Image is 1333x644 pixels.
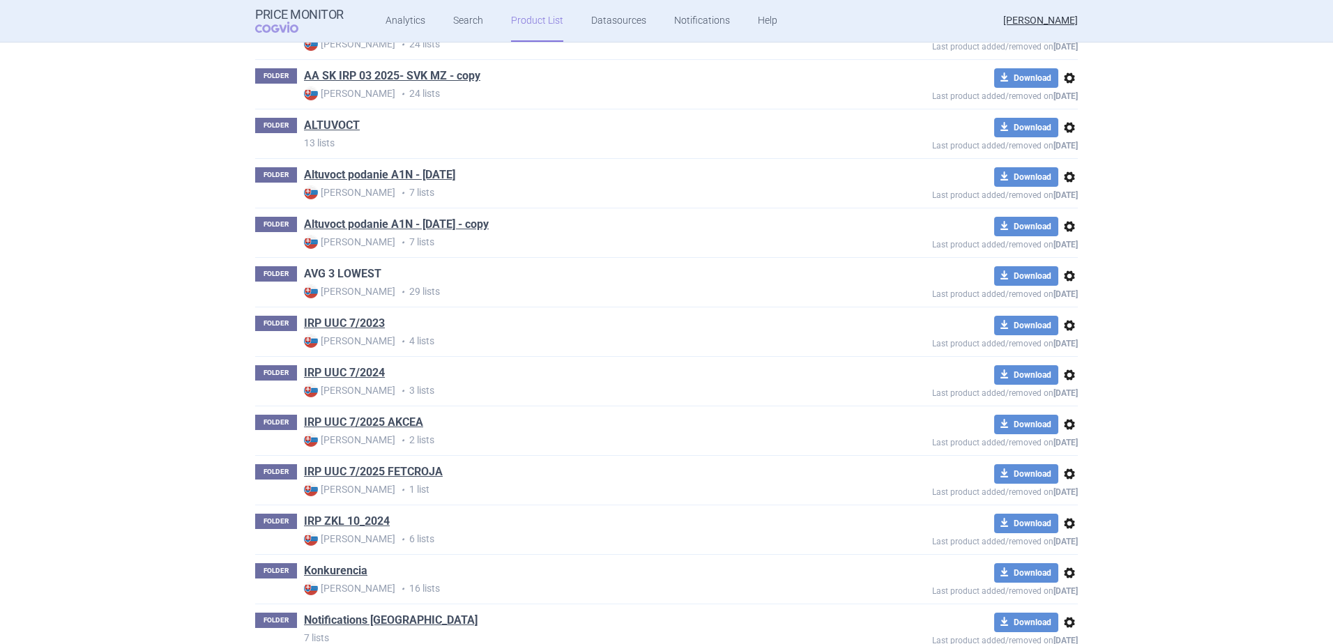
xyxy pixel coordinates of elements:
strong: [DATE] [1053,586,1078,596]
p: 7 lists [304,235,831,250]
i: • [395,236,409,250]
p: FOLDER [255,563,297,578]
button: Download [994,613,1058,632]
h1: Altuvoct podanie A1N - Nov 2024 - copy [304,217,489,235]
button: Download [994,415,1058,434]
h1: AA SK IRP 03 2025- SVK MZ - copy [304,68,480,86]
p: FOLDER [255,365,297,381]
i: • [395,335,409,348]
button: Download [994,316,1058,335]
a: AVG 3 LOWEST [304,266,381,282]
i: • [395,582,409,596]
a: IRP ZKL 10_2024 [304,514,390,529]
strong: [DATE] [1053,190,1078,200]
p: 3 lists [304,383,831,398]
strong: [DATE] [1053,240,1078,250]
button: Download [994,217,1058,236]
strong: [DATE] [1053,339,1078,348]
strong: [PERSON_NAME] [304,532,395,546]
a: Price MonitorCOGVIO [255,8,344,34]
strong: [PERSON_NAME] [304,185,395,199]
a: IRP UUC 7/2024 [304,365,385,381]
a: Altuvoct podanie A1N - [DATE] [304,167,455,183]
p: Last product added/removed on [831,434,1078,447]
a: AA SK IRP 03 2025- SVK MZ - copy [304,68,480,84]
i: • [395,285,409,299]
button: Download [994,365,1058,385]
i: • [395,384,409,398]
img: SK [304,235,318,249]
h1: AVG 3 LOWEST [304,266,381,284]
strong: Price Monitor [255,8,344,22]
img: SK [304,532,318,546]
strong: [PERSON_NAME] [304,86,395,100]
i: • [395,434,409,447]
img: SK [304,86,318,100]
p: FOLDER [255,415,297,430]
p: FOLDER [255,613,297,628]
button: Download [994,68,1058,88]
strong: [PERSON_NAME] [304,334,395,348]
h1: IRP UUC 7/2025 AKCEA [304,415,423,433]
p: Last product added/removed on [831,286,1078,299]
h1: ALTUVOCT [304,118,360,136]
p: 13 lists [304,136,831,150]
button: Download [994,514,1058,533]
i: • [395,38,409,52]
img: SK [304,37,318,51]
strong: [PERSON_NAME] [304,37,395,51]
p: Last product added/removed on [831,583,1078,596]
p: FOLDER [255,514,297,529]
button: Download [994,118,1058,137]
p: FOLDER [255,464,297,480]
strong: [DATE] [1053,388,1078,398]
h1: IRP UUC 7/2025 FETCROJA [304,464,443,482]
img: SK [304,383,318,397]
strong: [DATE] [1053,438,1078,447]
h1: IRP UUC 7/2023 [304,316,385,334]
p: Last product added/removed on [831,38,1078,52]
p: 2 lists [304,433,831,447]
h1: IRP ZKL 10_2024 [304,514,390,532]
button: Download [994,464,1058,484]
img: SK [304,334,318,348]
strong: [DATE] [1053,91,1078,101]
p: FOLDER [255,316,297,331]
i: • [395,87,409,101]
a: IRP UUC 7/2023 [304,316,385,331]
i: • [395,186,409,200]
p: Last product added/removed on [831,187,1078,200]
i: • [395,483,409,497]
p: 4 lists [304,334,831,348]
a: Notifications [GEOGRAPHIC_DATA] [304,613,478,628]
a: Altuvoct podanie A1N - [DATE] - copy [304,217,489,232]
p: 7 lists [304,185,831,200]
i: • [395,532,409,546]
p: 16 lists [304,581,831,596]
strong: [DATE] [1053,487,1078,497]
strong: [PERSON_NAME] [304,284,395,298]
p: 24 lists [304,37,831,52]
img: SK [304,433,318,447]
img: SK [304,581,318,595]
p: Last product added/removed on [831,236,1078,250]
p: Last product added/removed on [831,484,1078,497]
p: 29 lists [304,284,831,299]
strong: [PERSON_NAME] [304,581,395,595]
p: 24 lists [304,86,831,101]
strong: [DATE] [1053,141,1078,151]
strong: [DATE] [1053,289,1078,299]
strong: [PERSON_NAME] [304,383,395,397]
p: FOLDER [255,266,297,282]
button: Download [994,563,1058,583]
h1: Notifications Europe [304,613,478,631]
p: 6 lists [304,532,831,546]
strong: [DATE] [1053,537,1078,546]
p: FOLDER [255,68,297,84]
p: Last product added/removed on [831,385,1078,398]
button: Download [994,167,1058,187]
a: Konkurencia [304,563,367,578]
a: IRP UUC 7/2025 FETCROJA [304,464,443,480]
p: Last product added/removed on [831,88,1078,101]
h1: Altuvoct podanie A1N - Nov 2024 [304,167,455,185]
